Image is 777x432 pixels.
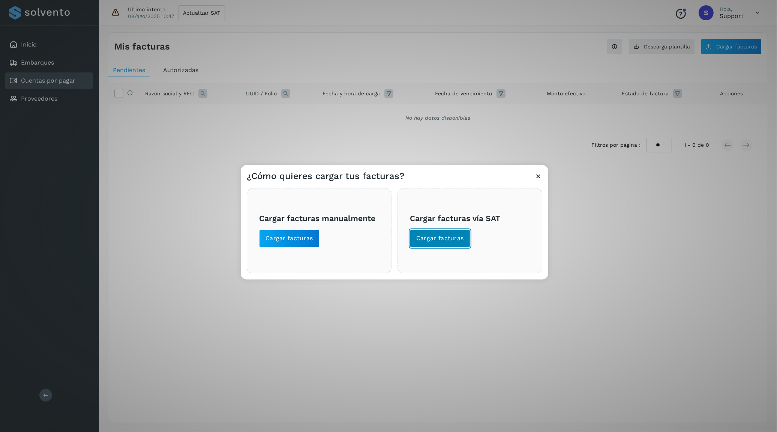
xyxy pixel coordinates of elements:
h3: Cargar facturas vía SAT [410,214,530,223]
span: Cargar facturas [416,234,464,242]
span: Cargar facturas [265,234,313,242]
h3: Cargar facturas manualmente [259,214,379,223]
button: Cargar facturas [410,229,470,247]
button: Cargar facturas [259,229,319,247]
h3: ¿Cómo quieres cargar tus facturas? [247,171,404,182]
